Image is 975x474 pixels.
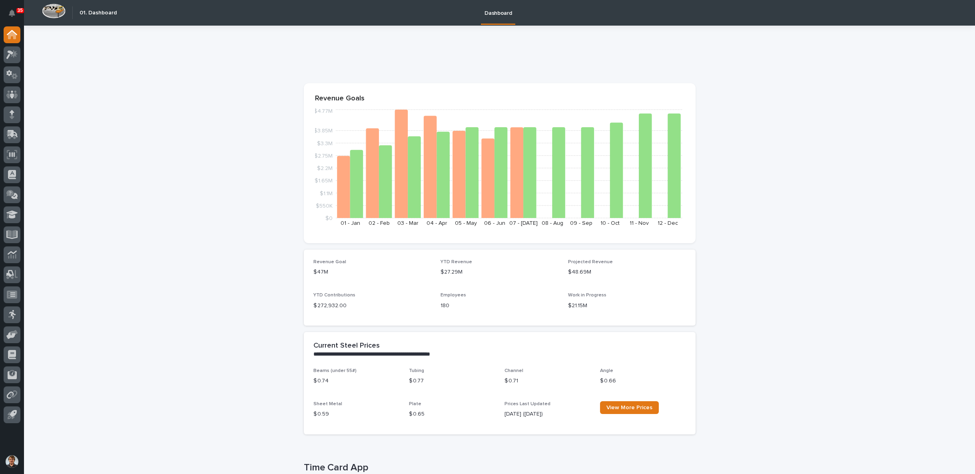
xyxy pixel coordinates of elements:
p: $ 0.66 [600,377,686,385]
tspan: $3.3M [317,141,333,146]
button: Notifications [4,5,20,22]
span: Projected Revenue [568,260,613,264]
tspan: $2.75M [314,153,333,159]
tspan: $1.1M [320,191,333,196]
h2: 01. Dashboard [80,10,117,16]
tspan: $3.85M [314,128,333,134]
text: 11 - Nov [629,220,648,226]
p: $ 0.74 [313,377,399,385]
text: 10 - Oct [600,220,620,226]
p: 180 [441,302,558,310]
span: Sheet Metal [313,402,342,406]
p: $48.69M [568,268,686,276]
text: 02 - Feb [369,220,390,226]
p: Time Card App [304,462,692,474]
span: View More Prices [606,405,652,410]
p: Revenue Goals [315,94,684,103]
span: YTD Revenue [441,260,472,264]
tspan: $0 [325,216,333,221]
button: users-avatar [4,453,20,470]
a: View More Prices [600,401,659,414]
p: $ 0.59 [313,410,399,418]
p: [DATE] ([DATE]) [504,410,590,418]
p: $ 0.71 [504,377,590,385]
text: 07 - [DATE] [509,220,538,226]
span: Channel [504,368,523,373]
span: YTD Contributions [313,293,355,298]
p: $ 0.65 [409,410,495,418]
span: Beams (under 55#) [313,368,357,373]
text: 06 - Jun [484,220,505,226]
text: 12 - Dec [658,220,678,226]
p: $21.15M [568,302,686,310]
span: Plate [409,402,421,406]
p: $27.29M [441,268,558,276]
text: 01 - Jan [340,220,360,226]
text: 09 - Sep [570,220,592,226]
tspan: $550K [316,203,333,209]
text: 03 - Mar [397,220,419,226]
span: Tubing [409,368,424,373]
span: Work in Progress [568,293,606,298]
span: Employees [441,293,466,298]
img: Workspace Logo [42,4,66,18]
p: 35 [18,8,23,13]
tspan: $4.77M [314,109,333,114]
span: Revenue Goal [313,260,346,264]
div: Notifications35 [10,10,20,22]
h2: Current Steel Prices [313,342,380,350]
text: 04 - Apr [427,220,447,226]
p: $ 272,932.00 [313,302,431,310]
p: $ 0.77 [409,377,495,385]
span: Angle [600,368,613,373]
text: 05 - May [455,220,477,226]
tspan: $2.2M [317,166,333,171]
p: $47M [313,268,431,276]
tspan: $1.65M [315,178,333,184]
text: 08 - Aug [541,220,563,226]
span: Prices Last Updated [504,402,550,406]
